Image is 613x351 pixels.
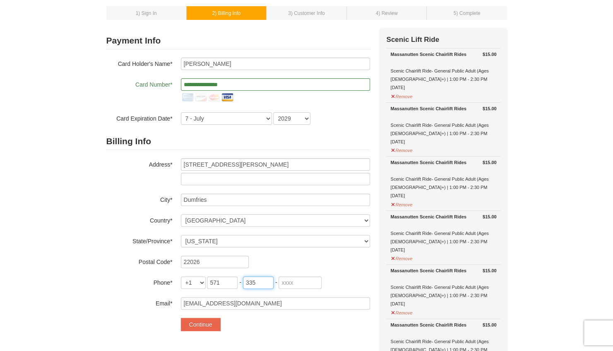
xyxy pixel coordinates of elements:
[106,112,173,123] label: Card Expiration Date*
[106,78,173,89] label: Card Number*
[106,158,173,169] label: Address*
[106,194,173,204] label: City*
[181,158,370,171] input: Billing Info
[376,10,398,16] small: 4
[207,91,221,104] img: mastercard.png
[136,10,157,16] small: 1
[390,104,496,113] div: Massanutten Scenic Chairlift Rides
[181,256,249,268] input: Postal Code
[483,321,497,329] strong: $15.00
[288,10,325,16] small: 3
[212,10,241,16] small: 2
[106,32,370,49] h2: Payment Info
[390,266,496,308] div: Scenic Chairlift Ride- General Public Adult (Ages [DEMOGRAPHIC_DATA]+) | 1:00 PM - 2:30 PM [DATE]
[483,158,497,167] strong: $15.00
[390,266,496,275] div: Massanutten Scenic Chairlift Rides
[106,133,370,150] h2: Billing Info
[390,158,496,200] div: Scenic Chairlift Ride- General Public Adult (Ages [DEMOGRAPHIC_DATA]+) | 1:00 PM - 2:30 PM [DATE]
[390,213,496,254] div: Scenic Chairlift Ride- General Public Adult (Ages [DEMOGRAPHIC_DATA]+) | 1:00 PM - 2:30 PM [DATE]
[390,50,496,58] div: Massanutten Scenic Chairlift Rides
[483,213,497,221] strong: $15.00
[138,10,156,16] span: ) Sign In
[454,10,481,16] small: 5
[207,276,238,289] input: xxx
[106,235,173,245] label: State/Province*
[106,214,173,225] label: Country*
[390,144,413,155] button: Remove
[390,321,496,329] div: Massanutten Scenic Chairlift Rides
[194,91,207,104] img: discover.png
[386,36,439,44] strong: Scenic Lift Ride
[221,91,234,104] img: visa.png
[181,318,221,331] button: Continue
[279,276,322,289] input: xxxx
[483,50,497,58] strong: $15.00
[291,10,325,16] span: ) Customer Info
[390,158,496,167] div: Massanutten Scenic Chairlift Rides
[483,104,497,113] strong: $15.00
[390,50,496,92] div: Scenic Chairlift Ride- General Public Adult (Ages [DEMOGRAPHIC_DATA]+) | 1:00 PM - 2:30 PM [DATE]
[390,90,413,101] button: Remove
[456,10,480,16] span: ) Complete
[106,58,173,68] label: Card Holder's Name*
[390,307,413,317] button: Remove
[106,276,173,287] label: Phone*
[275,279,277,286] span: -
[390,213,496,221] div: Massanutten Scenic Chairlift Rides
[106,256,173,266] label: Postal Code*
[181,194,370,206] input: City
[243,276,274,289] input: xxx
[390,104,496,146] div: Scenic Chairlift Ride- General Public Adult (Ages [DEMOGRAPHIC_DATA]+) | 1:00 PM - 2:30 PM [DATE]
[390,198,413,209] button: Remove
[390,252,413,263] button: Remove
[239,279,241,286] span: -
[106,297,173,307] label: Email*
[181,58,370,70] input: Card Holder Name
[483,266,497,275] strong: $15.00
[378,10,397,16] span: ) Review
[181,91,194,104] img: amex.png
[181,297,370,310] input: Email
[215,10,240,16] span: ) Billing Info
